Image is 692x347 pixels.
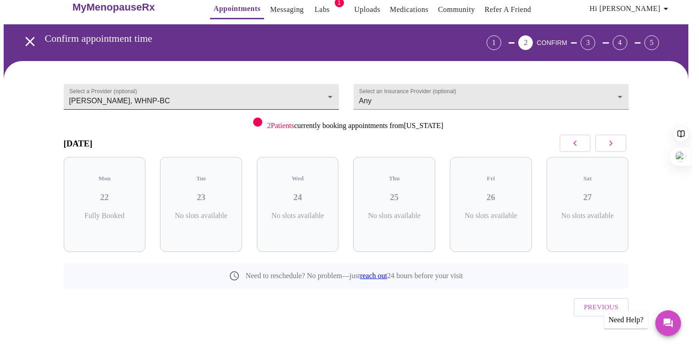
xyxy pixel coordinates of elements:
[655,310,681,336] button: Messages
[360,272,387,280] a: reach out
[270,3,304,16] a: Messaging
[481,0,535,19] button: Refer a Friend
[267,122,443,130] p: currently booking appointments from [US_STATE]
[457,192,525,202] h3: 26
[71,175,138,182] h5: Mon
[266,0,307,19] button: Messaging
[584,301,618,313] span: Previous
[457,212,525,220] p: No slots available
[71,212,138,220] p: Fully Booked
[264,175,332,182] h5: Wed
[64,84,339,110] div: [PERSON_NAME], WHNP-BC
[574,298,628,316] button: Previous
[245,272,463,280] p: Need to reschedule? No problem—just 24 hours before your visit
[554,175,621,182] h5: Sat
[360,175,428,182] h5: Thu
[167,192,235,202] h3: 23
[554,192,621,202] h3: 27
[537,39,567,46] span: CONFIRM
[613,35,627,50] div: 4
[644,35,659,50] div: 5
[554,212,621,220] p: No slots available
[604,311,648,329] div: Need Help?
[518,35,533,50] div: 2
[315,3,330,16] a: Labs
[17,28,44,55] button: open drawer
[438,3,475,16] a: Community
[214,2,260,15] a: Appointments
[487,35,501,50] div: 1
[167,175,235,182] h5: Tue
[264,212,332,220] p: No slots available
[485,3,531,16] a: Refer a Friend
[590,2,671,15] span: Hi [PERSON_NAME]
[354,84,629,110] div: Any
[360,192,428,202] h3: 25
[64,139,93,149] h3: [DATE]
[434,0,479,19] button: Community
[267,122,294,129] span: 2 Patients
[264,192,332,202] h3: 24
[581,35,595,50] div: 3
[360,212,428,220] p: No slots available
[457,175,525,182] h5: Fri
[354,3,381,16] a: Uploads
[308,0,337,19] button: Labs
[351,0,384,19] button: Uploads
[386,0,432,19] button: Medications
[390,3,428,16] a: Medications
[167,212,235,220] p: No slots available
[71,192,138,202] h3: 22
[72,1,155,13] h3: MyMenopauseRx
[45,33,436,45] h3: Confirm appointment time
